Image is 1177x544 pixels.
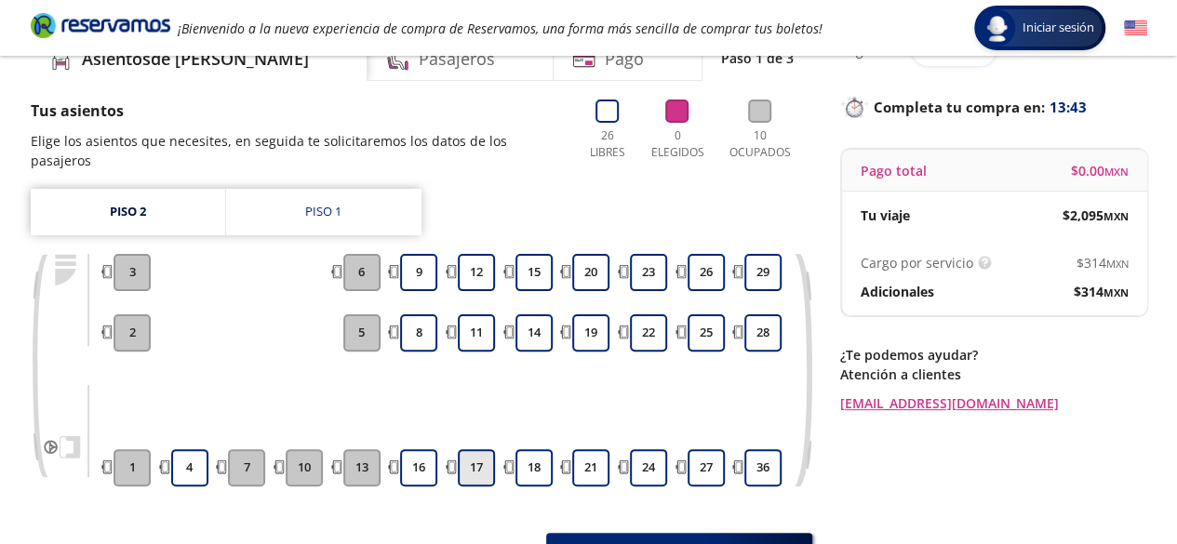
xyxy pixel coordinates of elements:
h4: Pasajeros [419,46,495,72]
button: 21 [572,449,609,486]
p: Cargo por servicio [861,253,973,272]
button: 22 [630,314,667,352]
a: Brand Logo [31,11,170,45]
button: 28 [744,314,782,352]
p: Atención a clientes [840,365,1147,384]
span: $ 2,095 [1063,206,1129,225]
div: Piso 1 [305,203,341,221]
p: Tus asientos [31,100,564,122]
button: 16 [400,449,437,486]
button: 24 [630,449,667,486]
p: 26 Libres [582,127,633,161]
button: 19 [572,314,609,352]
button: 36 [744,449,782,486]
i: Brand Logo [31,11,170,39]
button: 13 [343,449,381,486]
p: Tu viaje [861,206,910,225]
button: 11 [458,314,495,352]
span: $ 314 [1074,282,1129,301]
button: 17 [458,449,495,486]
button: 10 [286,449,323,486]
p: Elige los asientos que necesites, en seguida te solicitaremos los datos de los pasajeros [31,131,564,170]
span: $ 0.00 [1071,161,1129,180]
button: 26 [688,254,725,291]
button: 20 [572,254,609,291]
button: 2 [114,314,151,352]
button: 18 [515,449,553,486]
p: 10 Ocupados [722,127,798,161]
small: MXN [1103,209,1129,223]
small: MXN [1106,257,1129,271]
button: 15 [515,254,553,291]
button: 14 [515,314,553,352]
button: 27 [688,449,725,486]
p: 0 Elegidos [647,127,708,161]
button: 4 [171,449,208,486]
small: MXN [1104,165,1129,179]
span: $ 314 [1077,253,1129,272]
button: 9 [400,254,437,291]
button: 25 [688,314,725,352]
a: Piso 1 [226,189,421,235]
button: 8 [400,314,437,352]
h4: Pago [605,46,644,72]
button: 6 [343,254,381,291]
span: 13:43 [1050,97,1087,118]
p: Paso 1 de 3 [721,48,794,68]
p: ¿Te podemos ayudar? [840,345,1147,365]
button: 1 [114,449,151,486]
button: 29 [744,254,782,291]
button: English [1124,17,1147,40]
span: Iniciar sesión [1015,19,1102,37]
p: Adicionales [861,282,934,301]
small: MXN [1103,285,1129,299]
button: 3 [114,254,151,291]
iframe: Messagebird Livechat Widget [1069,436,1158,525]
button: 12 [458,254,495,291]
a: [EMAIL_ADDRESS][DOMAIN_NAME] [840,393,1147,413]
em: ¡Bienvenido a la nueva experiencia de compra de Reservamos, una forma más sencilla de comprar tus... [178,20,823,37]
button: 5 [343,314,381,352]
p: Pago total [861,161,927,180]
h4: Asientos de [PERSON_NAME] [82,46,309,72]
a: Piso 2 [31,189,225,235]
p: Completa tu compra en : [840,94,1147,120]
button: 23 [630,254,667,291]
button: 7 [228,449,265,486]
